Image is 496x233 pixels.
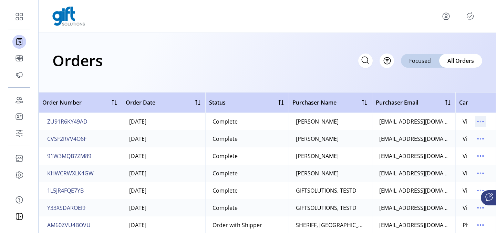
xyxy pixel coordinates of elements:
[296,186,356,195] div: GIFTSOLUTIONS, TESTD
[463,169,480,177] div: Virtual
[463,135,480,143] div: Virtual
[475,151,486,162] button: menu
[380,54,394,68] button: Filter Button
[465,11,476,22] button: Publisher Panel
[52,48,103,72] h1: Orders
[213,152,238,160] div: Complete
[296,152,339,160] div: [PERSON_NAME]
[47,204,85,212] span: Y33XSDAROEI9
[379,117,448,126] div: [EMAIL_ADDRESS][DOMAIN_NAME]
[46,185,85,196] button: 1L5JR4FQE7YB
[463,117,480,126] div: Virtual
[439,54,482,68] div: All Orders
[475,133,486,144] button: menu
[296,204,356,212] div: GIFTSOLUTIONS, TESTD
[47,169,94,177] span: KHWCRWXLK4GW
[122,182,205,199] td: [DATE]
[463,152,480,160] div: Virtual
[376,98,418,107] span: Purchaser Email
[122,165,205,182] td: [DATE]
[46,116,89,127] button: ZU91R6KY49AD
[463,221,484,229] div: Physical
[401,54,439,68] div: Focused
[52,7,85,26] img: logo
[47,152,91,160] span: 91W3MQB7ZM89
[213,117,238,126] div: Complete
[122,113,205,130] td: [DATE]
[447,57,474,65] span: All Orders
[475,202,486,213] button: menu
[46,168,95,179] button: KHWCRWXLK4GW
[126,98,155,107] span: Order Date
[475,168,486,179] button: menu
[459,98,492,107] span: Card Format
[47,186,84,195] span: 1L5JR4FQE7YB
[379,186,448,195] div: [EMAIL_ADDRESS][DOMAIN_NAME]
[379,169,448,177] div: [EMAIL_ADDRESS][DOMAIN_NAME]
[463,186,480,195] div: Virtual
[42,98,82,107] span: Order Number
[46,202,87,213] button: Y33XSDAROEI9
[463,204,480,212] div: Virtual
[441,11,452,22] button: menu
[379,204,448,212] div: [EMAIL_ADDRESS][DOMAIN_NAME]
[292,98,337,107] span: Purchaser Name
[46,133,88,144] button: CVSF2RVV4O6F
[47,117,87,126] span: ZU91R6KY49AD
[122,199,205,216] td: [DATE]
[213,169,238,177] div: Complete
[46,220,92,231] button: AM60ZVU4BOVU
[122,130,205,147] td: [DATE]
[213,135,238,143] div: Complete
[47,135,86,143] span: CVSF2RVV4O6F
[409,57,431,65] span: Focused
[379,135,448,143] div: [EMAIL_ADDRESS][DOMAIN_NAME]
[122,147,205,165] td: [DATE]
[379,152,448,160] div: [EMAIL_ADDRESS][DOMAIN_NAME]
[475,116,486,127] button: menu
[213,186,238,195] div: Complete
[475,220,486,231] button: menu
[296,221,365,229] div: SHERIFF, [GEOGRAPHIC_DATA]
[213,204,238,212] div: Complete
[213,221,262,229] div: Order with Shipper
[379,221,448,229] div: [EMAIL_ADDRESS][DOMAIN_NAME]
[296,169,339,177] div: [PERSON_NAME]
[296,135,339,143] div: [PERSON_NAME]
[46,151,93,162] button: 91W3MQB7ZM89
[296,117,339,126] div: [PERSON_NAME]
[47,221,91,229] span: AM60ZVU4BOVU
[475,185,486,196] button: menu
[209,98,226,107] span: Status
